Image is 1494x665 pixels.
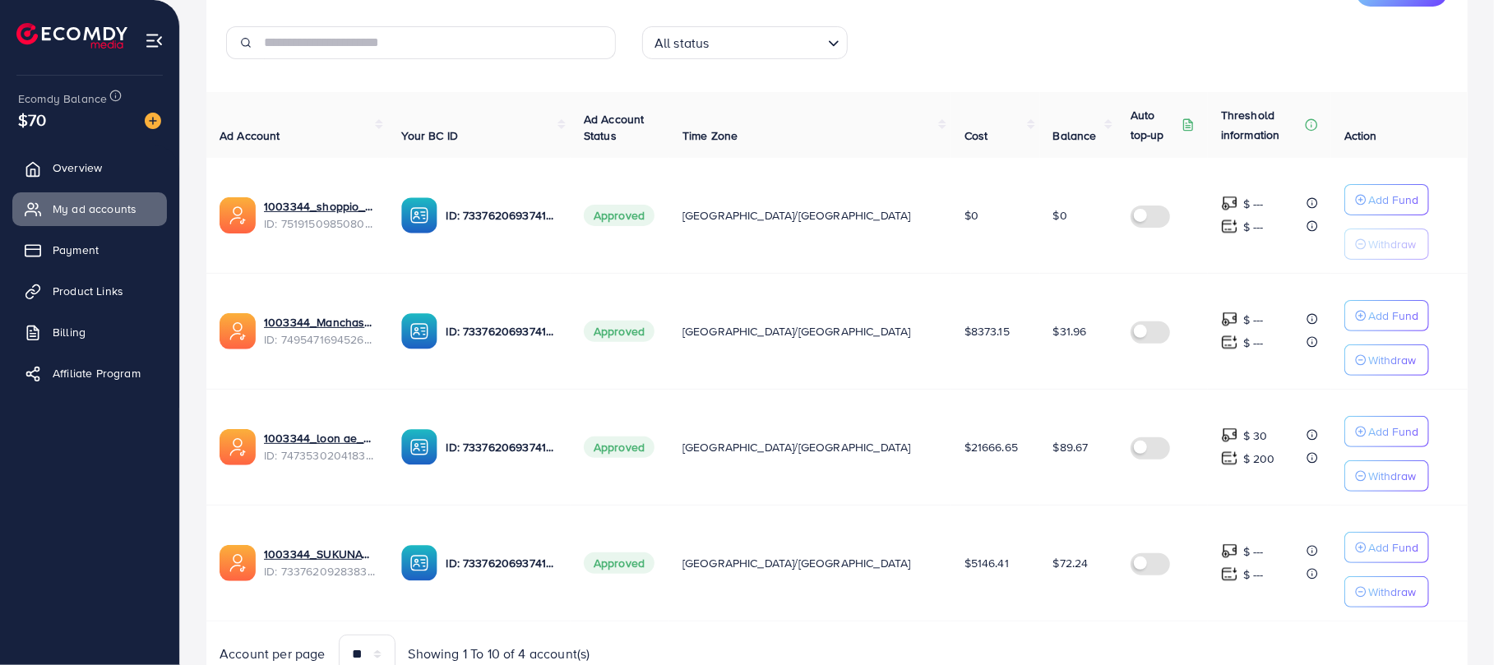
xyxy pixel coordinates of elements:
[264,447,375,464] span: ID: 7473530204183674896
[1221,311,1238,328] img: top-up amount
[1243,449,1275,469] p: $ 200
[145,31,164,50] img: menu
[1368,466,1416,486] p: Withdraw
[1344,576,1429,607] button: Withdraw
[1344,532,1429,563] button: Add Fund
[1243,565,1264,584] p: $ ---
[220,127,280,144] span: Ad Account
[1424,591,1482,653] iframe: Chat
[1368,234,1416,254] p: Withdraw
[584,552,654,574] span: Approved
[1053,127,1097,144] span: Balance
[446,553,557,573] p: ID: 7337620693741338625
[964,555,1009,571] span: $5146.41
[264,314,375,348] div: <span class='underline'>1003344_Manchaster_1745175503024</span></br>7495471694526988304
[715,28,821,55] input: Search for option
[53,365,141,381] span: Affiliate Program
[964,207,978,224] span: $0
[1344,344,1429,376] button: Withdraw
[1221,566,1238,583] img: top-up amount
[1368,190,1418,210] p: Add Fund
[401,127,458,144] span: Your BC ID
[964,439,1018,455] span: $21666.65
[1344,460,1429,492] button: Withdraw
[53,242,99,258] span: Payment
[264,430,375,464] div: <span class='underline'>1003344_loon ae_1740066863007</span></br>7473530204183674896
[682,127,738,144] span: Time Zone
[12,151,167,184] a: Overview
[1368,582,1416,602] p: Withdraw
[1344,416,1429,447] button: Add Fund
[1243,194,1264,214] p: $ ---
[17,108,47,132] span: $70
[584,111,645,144] span: Ad Account Status
[1053,207,1067,224] span: $0
[446,206,557,225] p: ID: 7337620693741338625
[1221,543,1238,560] img: top-up amount
[651,31,713,55] span: All status
[1243,333,1264,353] p: $ ---
[18,90,107,107] span: Ecomdy Balance
[1053,439,1089,455] span: $89.67
[12,233,167,266] a: Payment
[220,545,256,581] img: ic-ads-acc.e4c84228.svg
[409,644,590,663] span: Showing 1 To 10 of 4 account(s)
[642,26,848,59] div: Search for option
[1344,127,1377,144] span: Action
[1221,105,1302,145] p: Threshold information
[264,546,375,580] div: <span class='underline'>1003344_SUKUNAT_1708423019062</span></br>7337620928383565826
[682,439,911,455] span: [GEOGRAPHIC_DATA]/[GEOGRAPHIC_DATA]
[1221,195,1238,212] img: top-up amount
[401,545,437,581] img: ic-ba-acc.ded83a64.svg
[12,357,167,390] a: Affiliate Program
[682,323,911,339] span: [GEOGRAPHIC_DATA]/[GEOGRAPHIC_DATA]
[1344,300,1429,331] button: Add Fund
[12,275,167,307] a: Product Links
[220,644,326,663] span: Account per page
[264,546,375,562] a: 1003344_SUKUNAT_1708423019062
[446,437,557,457] p: ID: 7337620693741338625
[264,314,375,330] a: 1003344_Manchaster_1745175503024
[12,192,167,225] a: My ad accounts
[1053,323,1087,339] span: $31.96
[264,430,375,446] a: 1003344_loon ae_1740066863007
[1368,422,1418,441] p: Add Fund
[1368,306,1418,326] p: Add Fund
[1344,229,1429,260] button: Withdraw
[1243,310,1264,330] p: $ ---
[1221,427,1238,444] img: top-up amount
[964,323,1010,339] span: $8373.15
[53,159,102,176] span: Overview
[53,283,123,299] span: Product Links
[264,563,375,580] span: ID: 7337620928383565826
[1368,538,1418,557] p: Add Fund
[1131,105,1178,145] p: Auto top-up
[264,331,375,348] span: ID: 7495471694526988304
[1344,184,1429,215] button: Add Fund
[584,321,654,342] span: Approved
[1243,426,1268,446] p: $ 30
[220,197,256,233] img: ic-ads-acc.e4c84228.svg
[584,205,654,226] span: Approved
[1368,350,1416,370] p: Withdraw
[401,429,437,465] img: ic-ba-acc.ded83a64.svg
[1221,218,1238,235] img: top-up amount
[1221,334,1238,351] img: top-up amount
[964,127,988,144] span: Cost
[401,197,437,233] img: ic-ba-acc.ded83a64.svg
[584,436,654,458] span: Approved
[682,555,911,571] span: [GEOGRAPHIC_DATA]/[GEOGRAPHIC_DATA]
[145,113,161,129] img: image
[264,198,375,215] a: 1003344_shoppio_1750688962312
[1243,217,1264,237] p: $ ---
[220,313,256,349] img: ic-ads-acc.e4c84228.svg
[401,313,437,349] img: ic-ba-acc.ded83a64.svg
[264,198,375,232] div: <span class='underline'>1003344_shoppio_1750688962312</span></br>7519150985080684551
[1053,555,1089,571] span: $72.24
[16,23,127,48] img: logo
[12,316,167,349] a: Billing
[220,429,256,465] img: ic-ads-acc.e4c84228.svg
[682,207,911,224] span: [GEOGRAPHIC_DATA]/[GEOGRAPHIC_DATA]
[264,215,375,232] span: ID: 7519150985080684551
